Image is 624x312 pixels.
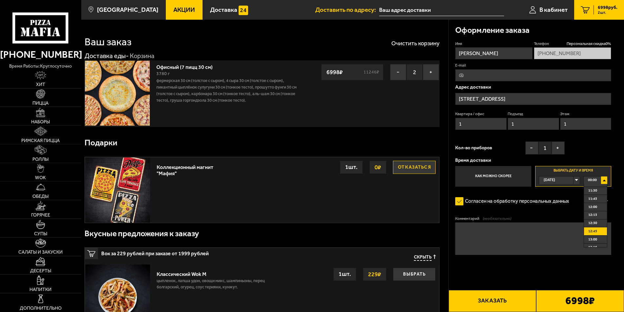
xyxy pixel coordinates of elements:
span: Роллы [32,157,49,162]
button: Заказать [449,290,536,312]
span: 13:15 [588,244,597,251]
button: + [552,141,565,155]
strong: 6998 ₽ [325,66,344,78]
span: 11:30 [588,187,597,195]
span: WOK [35,176,46,180]
span: Доставить по адресу: [315,7,379,13]
span: Доставка [210,7,237,13]
p: Адрес доставки [455,85,611,90]
label: Имя [455,41,533,47]
label: Квартира / офис [455,111,507,117]
label: Телефон [534,41,611,47]
span: 1 [538,141,552,155]
span: 13:00 [588,236,597,243]
span: 6998 руб. [598,5,617,10]
span: 2 [406,64,423,80]
span: Напитки [29,287,51,292]
a: Доставка еды- [85,52,129,60]
button: Очистить корзину [391,40,439,46]
span: 12:00 [588,203,597,211]
span: Десерты [30,269,51,273]
a: Коллекционный магнит "Мафия"Отказаться0₽1шт. [85,157,439,222]
button: − [390,64,406,80]
button: Отказаться [393,161,436,174]
label: Комментарий [455,216,611,221]
label: Этаж [560,111,612,117]
span: 00:00 [588,177,597,184]
input: @ [455,69,611,81]
p: Время доставки [455,158,611,163]
label: Подъезд [508,111,559,117]
h1: Ваш заказ [85,37,131,47]
span: Хит [36,82,45,87]
h3: Оформление заказа [455,26,530,34]
label: Выбрать дату и время [535,166,611,187]
a: Офисный (7 пицц 30 см) [156,62,219,70]
h3: Подарки [85,139,117,147]
span: 2 шт. [598,10,617,14]
span: Пицца [32,101,49,106]
span: 12:15 [588,211,597,219]
button: Скрыть [414,255,436,261]
span: 12:30 [588,219,597,227]
input: +7 ( [534,47,611,59]
span: Обеды [32,194,49,199]
span: Салаты и закуски [18,250,63,255]
span: Дополнительно [20,306,62,311]
input: Ваш адрес доставки [379,4,504,16]
span: Супы [34,232,47,236]
h3: Вкусные предложения к заказу [85,230,199,238]
label: E-mail [455,63,611,68]
div: Корзина [130,52,154,60]
span: (необязательно) [483,216,511,221]
span: В кабинет [539,7,568,13]
button: + [423,64,439,80]
span: Кол-во приборов [455,146,492,150]
p: цыпленок, лапша удон, овощи микс, шампиньоны, перец болгарский, огурец, соус терияки, кунжут. [157,278,270,294]
strong: 229 ₽ [366,268,383,281]
img: 15daf4d41897b9f0e9f617042186c801.svg [239,6,248,15]
strong: 0 ₽ [373,161,383,174]
label: Согласен на обработку персональных данных [455,195,576,208]
span: Акции [173,7,195,13]
span: Горячее [31,213,50,218]
span: Римская пицца [21,138,60,143]
span: [GEOGRAPHIC_DATA] [97,7,158,13]
label: Как можно скорее [455,166,531,187]
span: Вок за 229 рублей при заказе от 1999 рублей [101,248,314,256]
span: Наборы [31,120,50,124]
span: 11:45 [588,195,597,203]
div: Классический Wok M [157,268,270,277]
s: 11246 ₽ [362,70,380,74]
div: 1 шт. [340,161,363,174]
button: Выбрать [393,268,436,281]
span: Персональная скидка 0 % [567,41,611,47]
input: Имя [455,47,533,59]
span: Скрыть [414,255,432,261]
div: 1 шт. [333,268,356,281]
b: 6998 ₽ [565,296,595,306]
span: 3780 г [156,71,170,76]
span: 12:45 [588,228,597,235]
button: − [525,141,538,155]
div: Коллекционный магнит "Мафия" [157,161,217,177]
span: [DATE] [544,177,555,184]
p: Фермерская 30 см (толстое с сыром), 4 сыра 30 см (толстое с сыром), Пикантный цыплёнок сулугуни 3... [156,77,301,103]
